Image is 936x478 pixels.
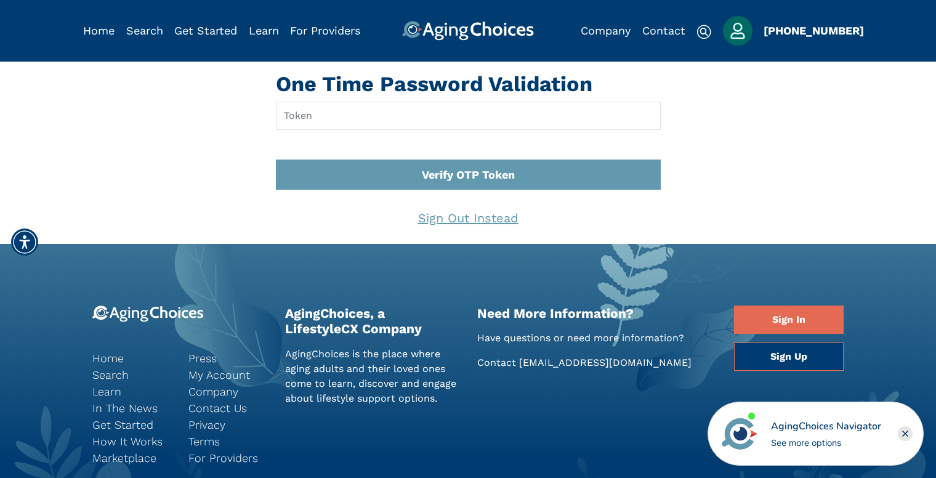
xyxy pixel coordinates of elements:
[764,24,864,37] a: [PHONE_NUMBER]
[719,413,760,455] img: avatar
[723,16,752,46] div: Popover trigger
[581,24,631,37] a: Company
[92,367,170,383] a: Search
[92,400,170,416] a: In The News
[734,342,844,371] a: Sign Up
[83,24,115,37] a: Home
[276,71,661,97] h1: One Time Password Validation
[188,433,266,450] a: Terms
[11,229,38,256] div: Accessibility Menu
[188,383,266,400] a: Company
[696,25,711,39] img: search-icon.svg
[188,350,266,367] a: Press
[642,24,685,37] a: Contact
[285,306,459,336] h2: AgingChoices, a LifestyleCX Company
[92,416,170,433] a: Get Started
[92,350,170,367] a: Home
[188,367,266,383] a: My Account
[174,24,237,37] a: Get Started
[771,419,881,434] div: AgingChoices Navigator
[477,331,716,346] p: Have questions or need more information?
[734,306,844,334] a: Sign In
[477,306,716,321] h2: Need More Information?
[408,202,529,234] a: Sign Out Instead
[477,355,716,370] p: Contact
[723,16,752,46] img: user_avatar.jpg
[276,102,661,130] input: Token
[771,436,881,449] div: See more options
[519,357,692,368] a: [EMAIL_ADDRESS][DOMAIN_NAME]
[402,21,534,41] img: AgingChoices
[92,450,170,466] a: Marketplace
[92,383,170,400] a: Learn
[290,24,360,37] a: For Providers
[92,306,204,322] img: 9-logo.svg
[92,433,170,450] a: How It Works
[126,24,163,37] a: Search
[188,450,266,466] a: For Providers
[276,160,661,190] button: Verify OTP Token
[898,426,913,441] div: Close
[188,400,266,416] a: Contact Us
[188,416,266,433] a: Privacy
[126,21,163,41] div: Popover trigger
[285,347,459,406] p: AgingChoices is the place where aging adults and their loved ones come to learn, discover and eng...
[249,24,279,37] a: Learn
